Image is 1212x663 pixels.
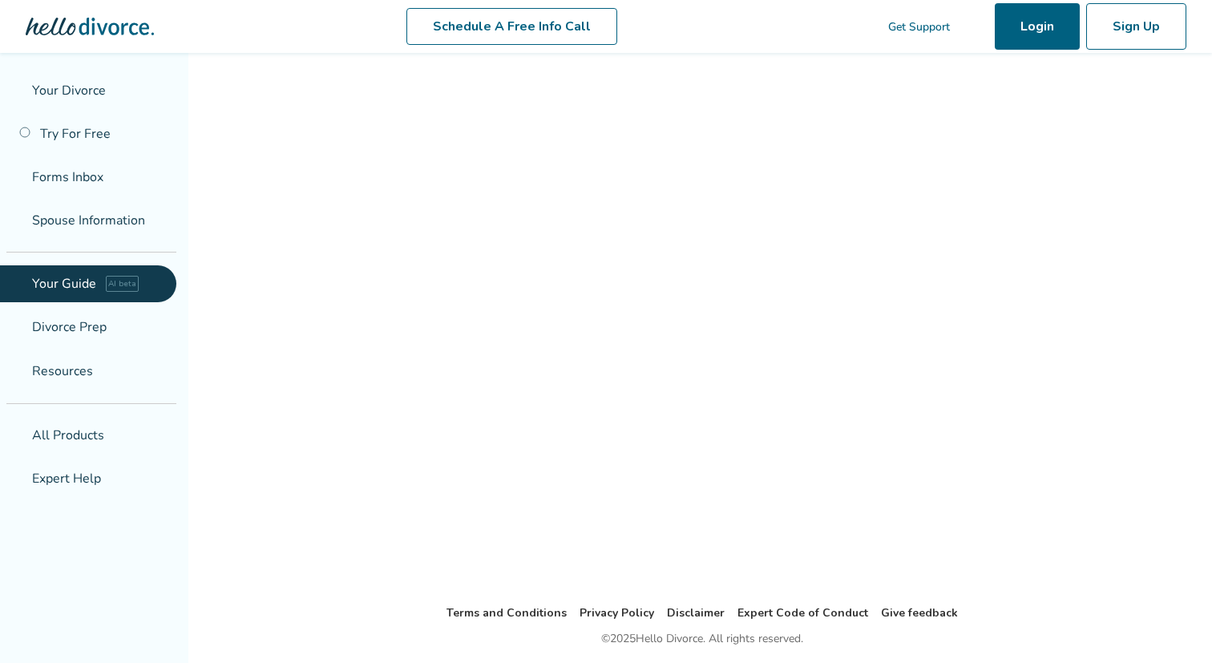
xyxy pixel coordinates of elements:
[888,19,950,34] span: Get Support
[737,605,868,621] a: Expert Code of Conduct
[147,362,167,381] span: expand_more
[580,605,654,621] a: Privacy Policy
[10,277,22,290] span: explore
[869,19,950,34] a: phone_in_talkGet Support
[10,214,22,227] span: people
[963,17,982,36] span: shopping_cart
[601,629,803,649] div: © 2025 Hello Divorce. All rights reserved.
[32,168,103,186] span: Forms Inbox
[10,321,22,334] span: list_alt_check
[10,171,22,184] span: inbox
[869,20,882,33] span: phone_in_talk
[446,605,567,621] a: Terms and Conditions
[106,276,139,292] span: AI beta
[667,604,725,623] li: Disclaimer
[406,8,617,45] a: Schedule A Free Info Call
[995,3,1080,50] a: Login
[881,604,958,623] li: Give feedback
[10,472,22,485] span: groups
[1086,3,1186,50] a: Sign Up
[10,362,93,380] span: Resources
[10,429,22,442] span: shopping_basket
[10,365,22,378] span: menu_book
[10,84,22,97] span: flag_2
